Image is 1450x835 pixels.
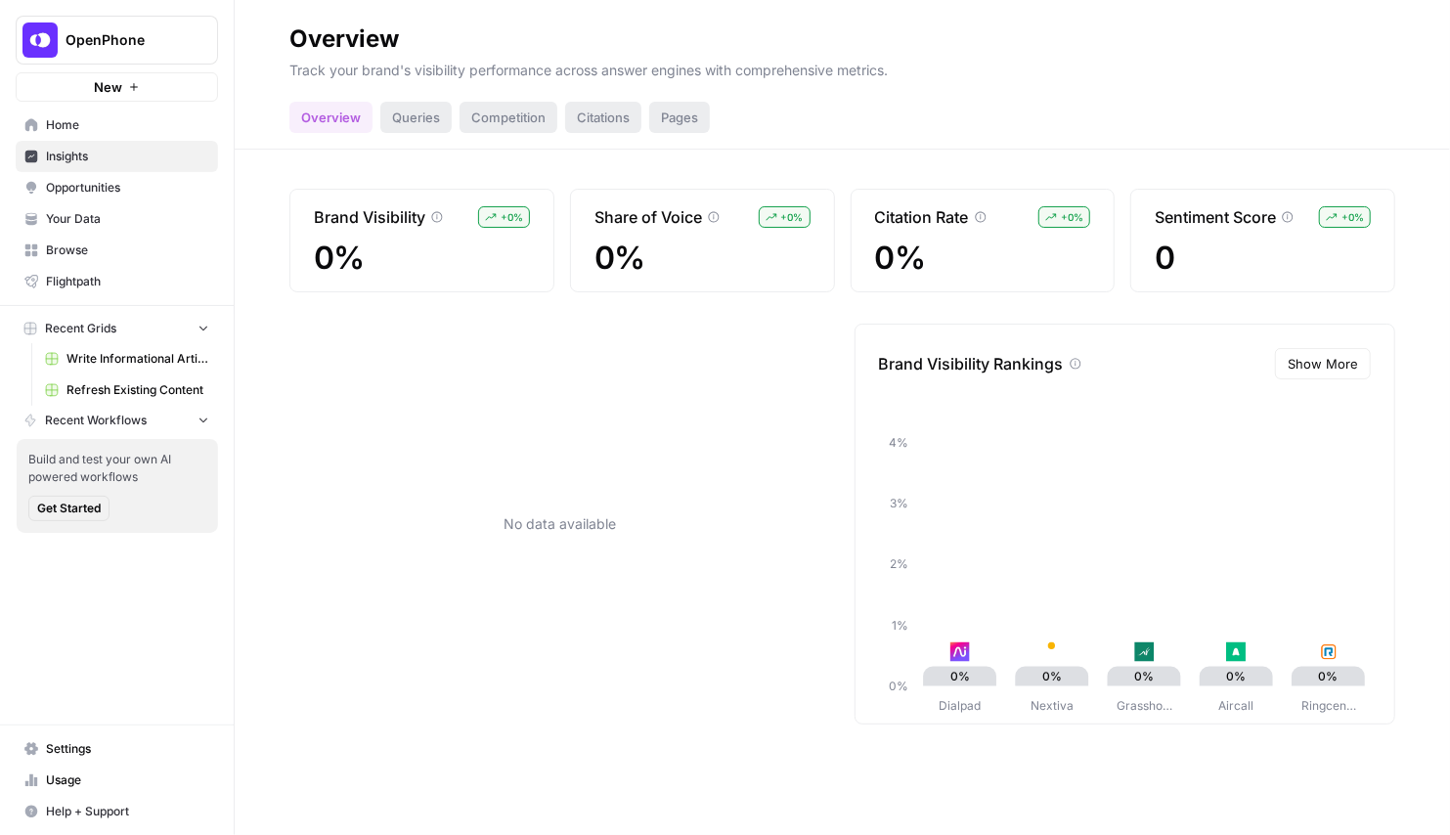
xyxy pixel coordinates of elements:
tspan: Grassho… [1117,698,1172,713]
span: Get Started [37,500,101,517]
tspan: Aircall [1219,698,1254,713]
span: Browse [46,242,209,259]
button: Show More [1275,348,1371,379]
tspan: 3% [889,497,907,511]
span: 0 [1155,241,1371,276]
div: Pages [649,102,710,133]
span: Settings [46,740,209,758]
a: Home [16,110,218,141]
img: fkd9oc62p25dbezt3e736url91ux [949,642,969,662]
a: Usage [16,765,218,796]
span: Opportunities [46,179,209,197]
span: 0% [314,241,530,276]
a: Insights [16,141,218,172]
span: Show More [1288,354,1358,374]
div: Overview [289,102,373,133]
a: Your Data [16,203,218,235]
tspan: Nextiva [1031,698,1074,713]
p: Brand Visibility Rankings [879,352,1064,375]
p: Share of Voice [594,205,702,229]
span: Your Data [46,210,209,228]
div: Competition [460,102,557,133]
p: No data available [504,514,616,534]
p: Brand Visibility [314,205,425,229]
a: Settings [16,733,218,765]
button: Recent Workflows [16,406,218,435]
button: Help + Support [16,796,218,827]
div: Overview [289,23,399,55]
span: Recent Grids [45,320,116,337]
text: 0% [1319,670,1339,684]
p: Citation Rate [875,205,969,229]
button: Workspace: OpenPhone [16,16,218,65]
text: 0% [1042,670,1062,684]
img: smfxedje976c7000puifgwfzu6x5 [1319,642,1339,662]
text: 0% [1226,670,1246,684]
span: Home [46,116,209,134]
a: Opportunities [16,172,218,203]
img: fdreixuzwx7kccaqncoznovz1mg4 [1226,642,1246,662]
span: 0% [594,241,811,276]
button: Recent Grids [16,314,218,343]
span: Recent Workflows [45,412,147,429]
tspan: 0% [888,679,907,693]
a: Browse [16,235,218,266]
span: Help + Support [46,803,209,820]
tspan: 4% [888,435,907,450]
span: Insights [46,148,209,165]
a: Flightpath [16,266,218,297]
button: New [16,72,218,102]
button: Get Started [28,496,110,521]
img: 7s6hocgbslfgbwvi7eg5quyymhtk [1134,642,1154,662]
p: Sentiment Score [1155,205,1276,229]
span: + 0 % [781,209,804,225]
a: Write Informational Article [36,343,218,374]
text: 0% [949,670,969,684]
tspan: Ringcen… [1301,698,1356,713]
span: + 0 % [1341,209,1364,225]
span: Refresh Existing Content [66,381,209,399]
span: + 0 % [1061,209,1083,225]
tspan: 1% [891,618,907,633]
div: Citations [565,102,641,133]
tspan: 2% [889,557,907,572]
span: Write Informational Article [66,350,209,368]
span: Build and test your own AI powered workflows [28,451,206,486]
span: New [94,77,122,97]
span: OpenPhone [66,30,184,50]
text: 0% [1134,670,1154,684]
img: OpenPhone Logo [22,22,58,58]
span: + 0 % [501,209,523,225]
span: Usage [46,771,209,789]
img: dr5cak4jfich6ysiawhf89gu7j71 [1042,642,1062,662]
a: Refresh Existing Content [36,374,218,406]
p: Track your brand's visibility performance across answer engines with comprehensive metrics. [289,55,1395,80]
tspan: Dialpad [939,698,981,713]
div: Queries [380,102,452,133]
span: 0% [875,241,1091,276]
span: Flightpath [46,273,209,290]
